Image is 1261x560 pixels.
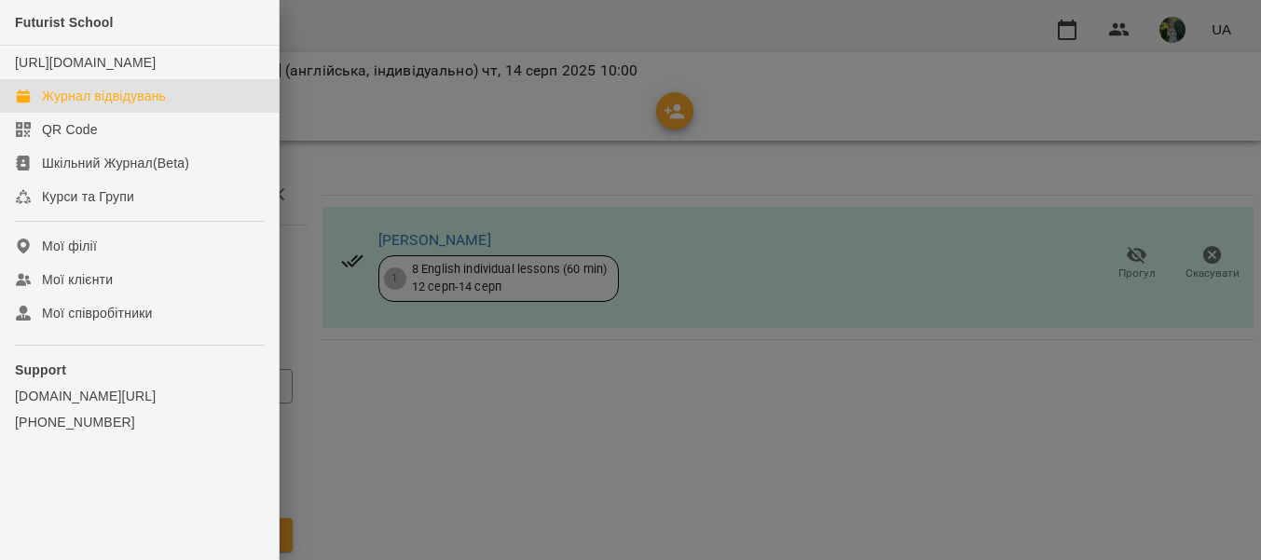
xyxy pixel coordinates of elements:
[42,187,134,206] div: Курси та Групи
[15,15,114,30] span: Futurist School
[42,87,166,105] div: Журнал відвідувань
[42,304,153,322] div: Мої співробітники
[15,387,264,405] a: [DOMAIN_NAME][URL]
[15,361,264,379] p: Support
[42,237,97,255] div: Мої філії
[42,154,189,172] div: Шкільний Журнал(Beta)
[15,55,156,70] a: [URL][DOMAIN_NAME]
[42,120,98,139] div: QR Code
[42,270,113,289] div: Мої клієнти
[15,413,264,431] a: [PHONE_NUMBER]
